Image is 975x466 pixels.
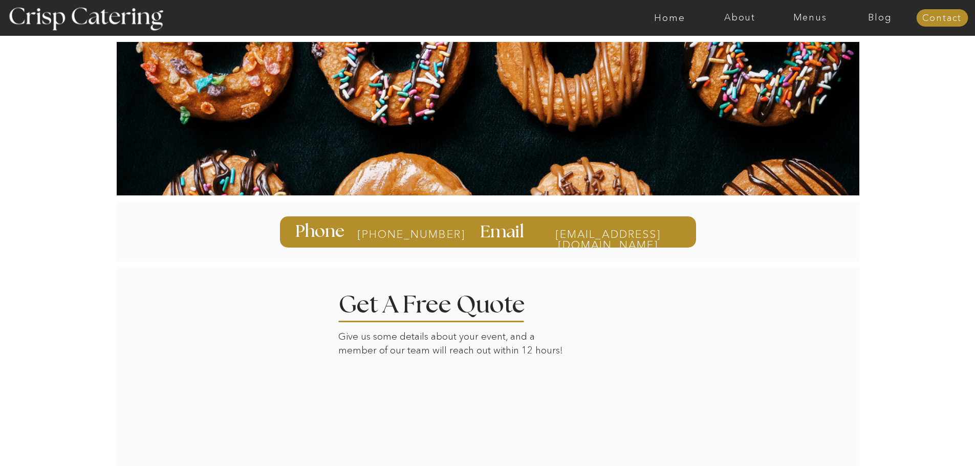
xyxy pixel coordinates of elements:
a: [PHONE_NUMBER] [357,229,439,240]
iframe: podium webchat widget bubble [873,415,975,466]
h3: Phone [295,223,347,240]
a: Blog [845,13,915,23]
a: Home [635,13,705,23]
h2: Get A Free Quote [338,293,556,312]
h3: Email [480,224,527,240]
p: Give us some details about your event, and a member of our team will reach out within 12 hours! [338,330,570,360]
a: [EMAIL_ADDRESS][DOMAIN_NAME] [535,229,681,238]
a: Contact [916,13,968,24]
a: About [705,13,775,23]
a: Menus [775,13,845,23]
